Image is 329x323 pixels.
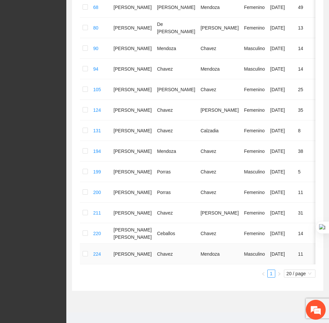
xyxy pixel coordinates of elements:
[296,161,317,182] td: 5
[111,100,154,120] td: [PERSON_NAME]
[3,181,126,204] textarea: Escriba su mensaje y pulse “Intro”
[155,244,198,264] td: Chavez
[287,270,313,277] span: 20 / page
[296,79,317,100] td: 25
[111,59,154,79] td: [PERSON_NAME]
[93,5,99,10] a: 68
[268,38,296,59] td: [DATE]
[241,120,268,141] td: Femenino
[111,120,154,141] td: [PERSON_NAME]
[93,251,101,257] a: 224
[241,79,268,100] td: Femenino
[268,100,296,120] td: [DATE]
[296,203,317,223] td: 31
[155,182,198,203] td: Porras
[241,182,268,203] td: Femenino
[241,18,268,38] td: Femenino
[268,244,296,264] td: [DATE]
[275,270,283,278] button: right
[268,79,296,100] td: [DATE]
[259,270,267,278] button: left
[241,59,268,79] td: Masculino
[111,18,154,38] td: [PERSON_NAME]
[93,169,101,174] a: 199
[155,100,198,120] td: Chavez
[111,141,154,161] td: [PERSON_NAME]
[268,18,296,38] td: [DATE]
[241,141,268,161] td: Femenino
[268,59,296,79] td: [DATE]
[241,161,268,182] td: Masculino
[296,120,317,141] td: 8
[38,89,92,156] span: Estamos en línea.
[296,223,317,244] td: 14
[155,59,198,79] td: Chavez
[155,141,198,161] td: Mendoza
[93,149,101,154] a: 194
[111,223,154,244] td: [PERSON_NAME] [PERSON_NAME]
[268,141,296,161] td: [DATE]
[198,59,241,79] td: Mendoza
[93,190,101,195] a: 200
[241,203,268,223] td: Femenino
[296,244,317,264] td: 11
[296,100,317,120] td: 35
[111,161,154,182] td: [PERSON_NAME]
[155,203,198,223] td: Chavez
[111,38,154,59] td: [PERSON_NAME]
[241,100,268,120] td: Femenino
[93,46,99,51] a: 90
[296,182,317,203] td: 11
[93,231,101,236] a: 220
[198,244,241,264] td: Mendoza
[275,270,283,278] li: Next Page
[268,223,296,244] td: [DATE]
[111,203,154,223] td: [PERSON_NAME]
[296,18,317,38] td: 13
[198,120,241,141] td: Calzadia
[284,270,315,278] div: Page Size
[241,244,268,264] td: Masculino
[259,270,267,278] li: Previous Page
[198,182,241,203] td: Chavez
[198,79,241,100] td: Chavez
[198,100,241,120] td: [PERSON_NAME]
[155,161,198,182] td: Porras
[198,18,241,38] td: [PERSON_NAME]
[268,270,275,277] a: 1
[111,79,154,100] td: [PERSON_NAME]
[93,128,101,133] a: 131
[296,141,317,161] td: 38
[93,210,101,216] a: 211
[155,120,198,141] td: Chavez
[155,223,198,244] td: Ceballos
[198,141,241,161] td: Chavez
[111,182,154,203] td: [PERSON_NAME]
[267,270,275,278] li: 1
[155,79,198,100] td: [PERSON_NAME]
[296,38,317,59] td: 14
[261,272,265,276] span: left
[198,161,241,182] td: Chavez
[93,25,99,31] a: 80
[296,59,317,79] td: 14
[93,107,101,113] a: 124
[34,34,111,42] div: Chatee con nosotros ahora
[268,203,296,223] td: [DATE]
[268,161,296,182] td: [DATE]
[198,203,241,223] td: [PERSON_NAME]
[198,223,241,244] td: Chavez
[268,182,296,203] td: [DATE]
[111,244,154,264] td: [PERSON_NAME]
[93,87,101,92] a: 105
[268,120,296,141] td: [DATE]
[109,3,125,19] div: Minimizar ventana de chat en vivo
[93,66,99,72] a: 94
[155,18,198,38] td: De [PERSON_NAME]
[198,38,241,59] td: Chavez
[241,38,268,59] td: Masculino
[155,38,198,59] td: Mendoza
[241,223,268,244] td: Femenino
[277,272,281,276] span: right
